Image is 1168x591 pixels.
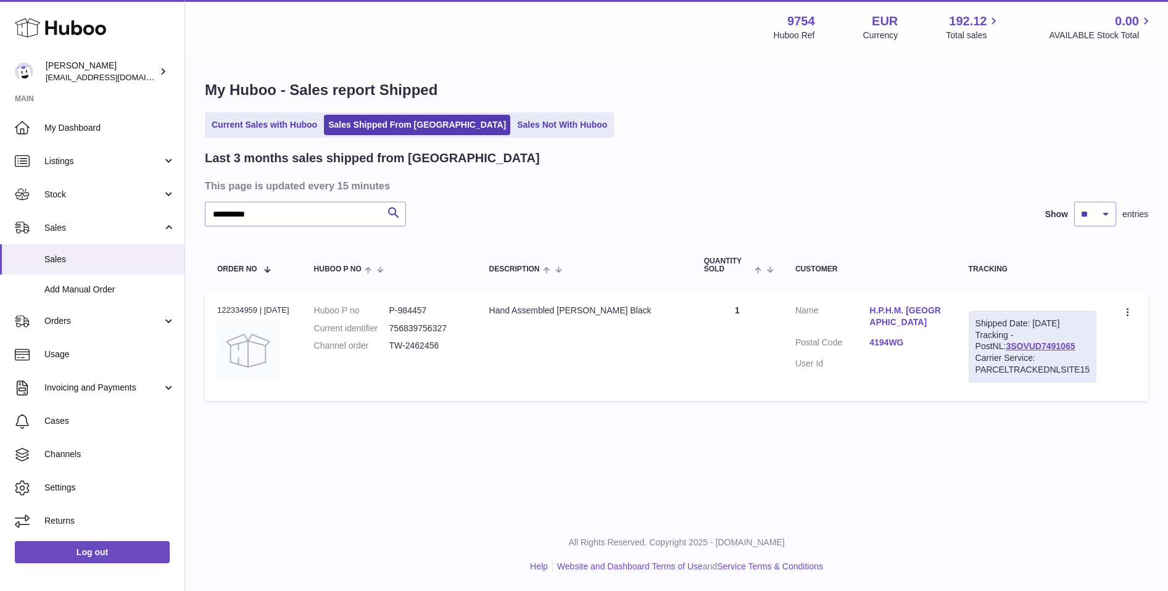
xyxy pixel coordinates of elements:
dd: TW-2462456 [389,340,465,352]
a: 3SOVUD7491065 [1006,341,1075,351]
dt: Name [795,305,869,331]
a: Sales Not With Huboo [513,115,611,135]
div: Customer [795,265,944,273]
span: Orders [44,315,162,327]
span: Cases [44,415,175,427]
span: Returns [44,515,175,527]
span: Description [489,265,540,273]
span: 0.00 [1115,13,1139,30]
div: Shipped Date: [DATE] [975,318,1090,329]
a: Help [530,561,548,571]
span: Listings [44,155,162,167]
span: My Dashboard [44,122,175,134]
dt: Current identifier [314,323,389,334]
span: Order No [217,265,257,273]
dd: 756839756327 [389,323,465,334]
dt: Huboo P no [314,305,389,316]
a: Sales Shipped From [GEOGRAPHIC_DATA] [324,115,510,135]
div: Huboo Ref [774,30,815,41]
div: Tracking [969,265,1096,273]
label: Show [1045,209,1068,220]
div: Tracking - PostNL: [969,311,1096,382]
span: Total sales [946,30,1001,41]
a: H.P.H.M. [GEOGRAPHIC_DATA] [869,305,943,328]
a: 0.00 AVAILABLE Stock Total [1049,13,1153,41]
span: Sales [44,254,175,265]
span: Sales [44,222,162,234]
strong: 9754 [787,13,815,30]
img: info@fieldsluxury.london [15,62,33,81]
a: Log out [15,541,170,563]
span: Stock [44,189,162,200]
span: entries [1122,209,1148,220]
li: and [553,561,823,572]
p: All Rights Reserved. Copyright 2025 - [DOMAIN_NAME] [195,537,1158,548]
img: no-photo.jpg [217,320,279,381]
div: Hand Assembled [PERSON_NAME] Black [489,305,679,316]
dt: Postal Code [795,337,869,352]
h2: Last 3 months sales shipped from [GEOGRAPHIC_DATA] [205,150,540,167]
strong: EUR [872,13,898,30]
dd: P-984457 [389,305,465,316]
span: Quantity Sold [704,257,752,273]
a: 192.12 Total sales [946,13,1001,41]
span: 192.12 [949,13,987,30]
span: Huboo P no [314,265,362,273]
h3: This page is updated every 15 minutes [205,179,1145,192]
dt: User Id [795,358,869,370]
a: Service Terms & Conditions [717,561,823,571]
span: Channels [44,448,175,460]
span: Usage [44,349,175,360]
div: [PERSON_NAME] [46,60,157,83]
span: AVAILABLE Stock Total [1049,30,1153,41]
a: Current Sales with Huboo [207,115,321,135]
a: 4194WG [869,337,943,349]
a: Website and Dashboard Terms of Use [557,561,703,571]
span: Invoicing and Payments [44,382,162,394]
span: [EMAIL_ADDRESS][DOMAIN_NAME] [46,72,181,82]
span: Add Manual Order [44,284,175,295]
div: Currency [863,30,898,41]
td: 1 [692,292,783,401]
div: Carrier Service: PARCELTRACKEDNLSITE15 [975,352,1090,376]
dt: Channel order [314,340,389,352]
div: 122334959 | [DATE] [217,305,289,316]
span: Settings [44,482,175,494]
h1: My Huboo - Sales report Shipped [205,80,1148,100]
